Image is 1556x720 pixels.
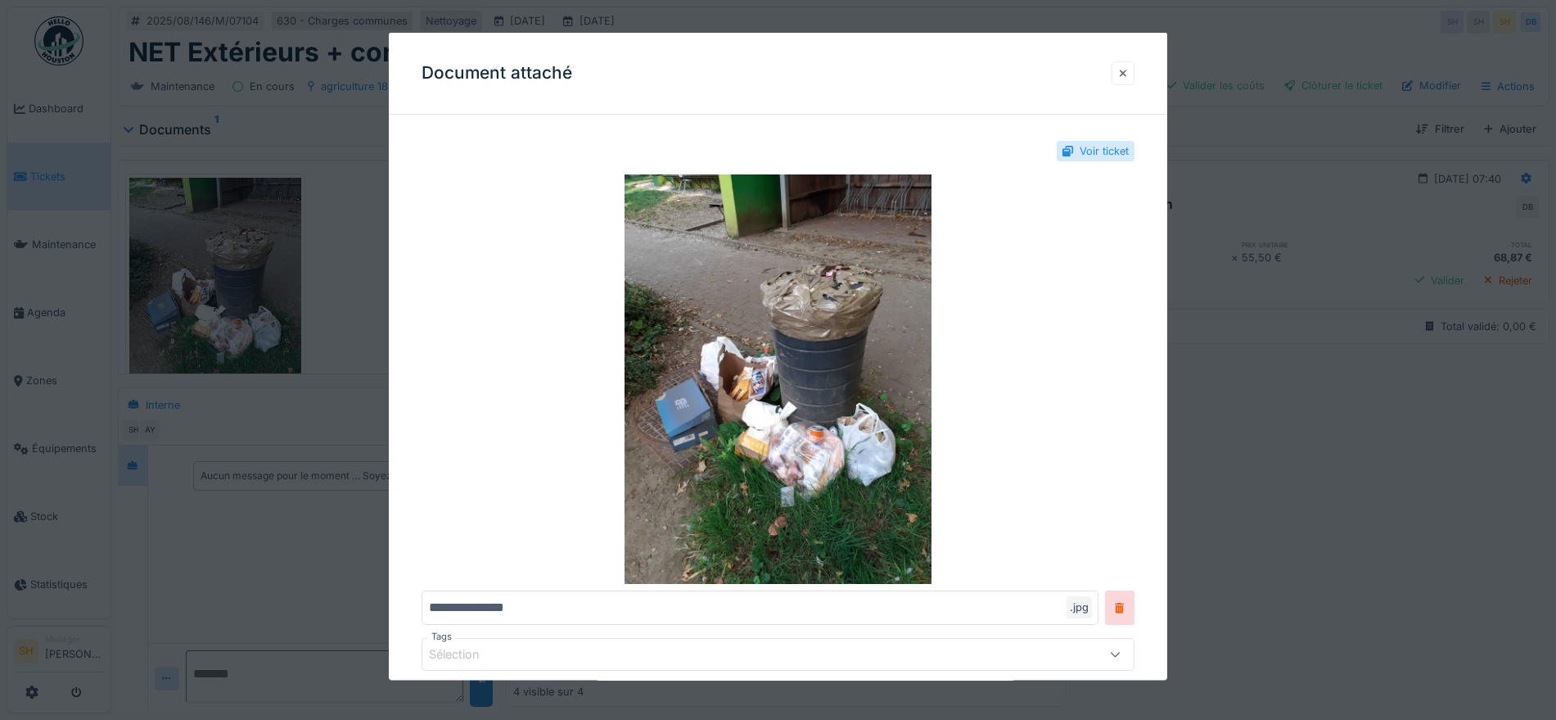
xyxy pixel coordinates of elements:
[429,645,503,663] div: Sélection
[1080,143,1129,159] div: Voir ticket
[422,63,572,84] h3: Document attaché
[1067,596,1092,618] div: .jpg
[422,174,1134,584] img: d4c2c0d1-aa29-4930-b917-eb50dfc2f4ba-20250811_084815.jpg
[428,630,455,644] label: Tags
